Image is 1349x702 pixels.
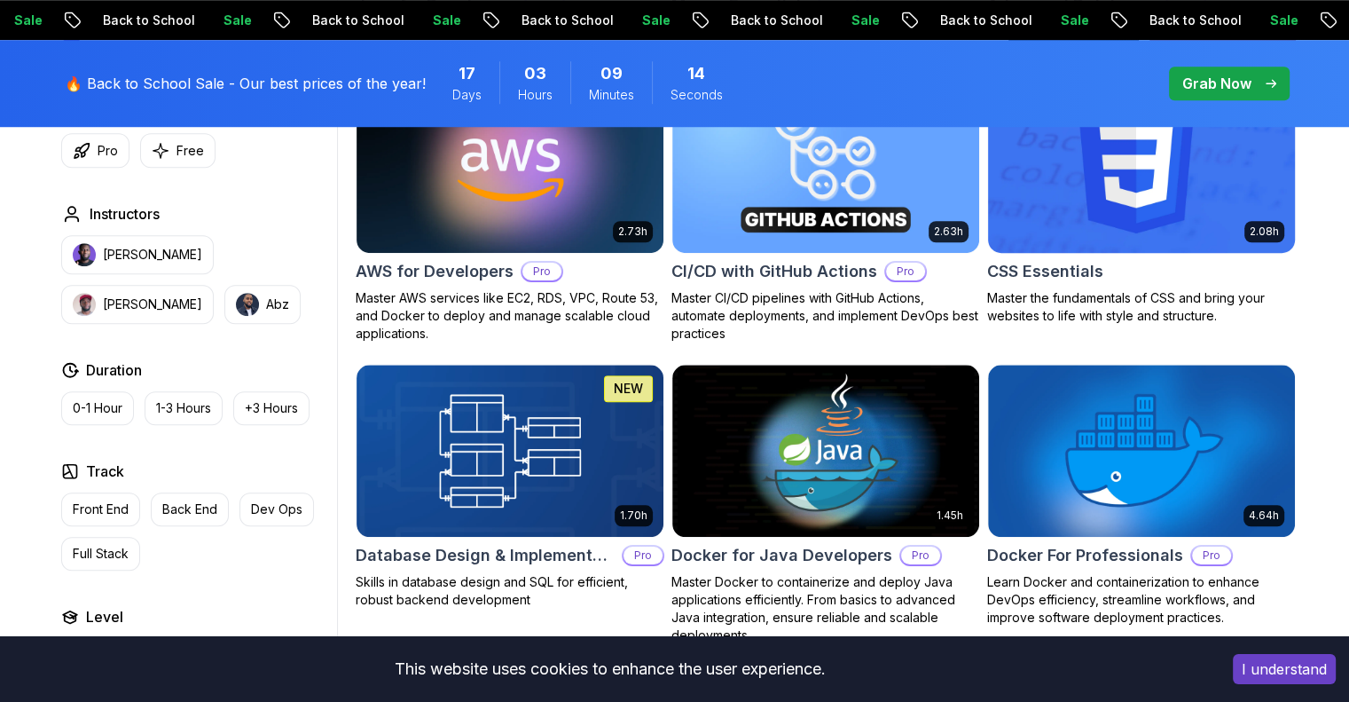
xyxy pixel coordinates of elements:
button: instructor img[PERSON_NAME] [61,285,214,324]
button: Accept cookies [1233,654,1336,684]
p: Pro [522,263,561,280]
span: Minutes [589,86,634,104]
p: Master Docker to containerize and deploy Java applications efficiently. From basics to advanced J... [671,573,980,644]
button: instructor imgAbz [224,285,301,324]
p: Skills in database design and SQL for efficient, robust backend development [356,573,664,609]
a: AWS for Developers card2.73hJUST RELEASEDAWS for DevelopersProMaster AWS services like EC2, RDS, ... [356,80,664,343]
p: Pro [1192,547,1231,564]
p: NEW [614,380,643,398]
p: Back to School [918,12,1039,29]
span: Days [452,86,482,104]
p: Sale [620,12,677,29]
p: Back to School [499,12,620,29]
img: AWS for Developers card [357,81,663,253]
p: Back to School [81,12,201,29]
button: Front End [61,493,140,526]
p: Master AWS services like EC2, RDS, VPC, Route 53, and Docker to deploy and manage scalable cloud ... [356,289,664,343]
a: Docker for Java Developers card1.45hDocker for Java DevelopersProMaster Docker to containerize an... [671,364,980,644]
p: Front End [73,501,129,518]
a: CSS Essentials card2.08hCSS EssentialsMaster the fundamentals of CSS and bring your websites to l... [987,80,1296,325]
p: 0-1 Hour [73,399,122,417]
span: 9 Minutes [600,61,623,86]
img: instructor img [73,243,96,266]
p: Back to School [709,12,829,29]
span: 14 Seconds [687,61,705,86]
p: Full Stack [73,545,129,563]
p: Back End [162,501,217,518]
p: Abz [266,296,289,313]
button: Back End [151,493,229,526]
img: instructor img [73,293,96,316]
button: Pro [61,133,129,168]
a: Database Design & Implementation card1.70hNEWDatabase Design & ImplementationProSkills in databas... [356,364,664,609]
p: 2.08h [1250,225,1279,239]
p: Dev Ops [251,501,302,518]
p: Pro [98,142,118,160]
img: instructor img [236,293,259,316]
p: [PERSON_NAME] [103,246,202,264]
h2: Track [86,461,124,482]
span: 3 Hours [524,61,546,86]
p: Pro [624,547,663,564]
p: Master CI/CD pipelines with GitHub Actions, automate deployments, and implement DevOps best pract... [671,289,980,343]
p: Sale [411,12,467,29]
h2: Docker for Java Developers [671,543,892,568]
p: Sale [1039,12,1095,29]
p: 4.64h [1249,509,1279,523]
p: Pro [901,547,940,564]
p: Sale [201,12,258,29]
button: 1-3 Hours [145,391,223,425]
h2: Docker For Professionals [987,543,1183,568]
p: Sale [829,12,886,29]
h2: CSS Essentials [987,259,1103,284]
img: Database Design & Implementation card [357,365,663,537]
button: Dev Ops [239,493,314,526]
button: Free [140,133,216,168]
p: 1-3 Hours [156,399,211,417]
button: instructor img[PERSON_NAME] [61,235,214,274]
button: +3 Hours [233,391,310,425]
p: 1.70h [620,509,647,523]
a: Docker For Professionals card4.64hDocker For ProfessionalsProLearn Docker and containerization to... [987,364,1296,627]
p: +3 Hours [245,399,298,417]
p: Free [176,142,204,160]
img: Docker for Java Developers card [672,365,979,537]
button: Full Stack [61,537,140,571]
a: CI/CD with GitHub Actions card2.63hNEWCI/CD with GitHub ActionsProMaster CI/CD pipelines with Git... [671,80,980,343]
h2: Duration [86,359,142,381]
img: CSS Essentials card [980,76,1302,256]
span: Seconds [671,86,723,104]
p: 2.73h [618,225,647,239]
span: Hours [518,86,553,104]
h2: Instructors [90,203,160,225]
p: Back to School [290,12,411,29]
p: Master the fundamentals of CSS and bring your websites to life with style and structure. [987,289,1296,325]
h2: Level [86,606,123,627]
h2: CI/CD with GitHub Actions [671,259,877,284]
h2: AWS for Developers [356,259,514,284]
p: Back to School [1127,12,1248,29]
span: 17 Days [459,61,475,86]
p: 1.45h [937,509,963,523]
p: Sale [1248,12,1305,29]
img: CI/CD with GitHub Actions card [672,81,979,253]
p: Learn Docker and containerization to enhance DevOps efficiency, streamline workflows, and improve... [987,573,1296,627]
p: Pro [886,263,925,280]
p: [PERSON_NAME] [103,296,202,313]
p: 2.63h [934,225,963,239]
button: 0-1 Hour [61,391,134,425]
h2: Database Design & Implementation [356,543,615,568]
p: 🔥 Back to School Sale - Our best prices of the year! [65,73,426,94]
p: Grab Now [1182,73,1251,94]
div: This website uses cookies to enhance the user experience. [13,650,1206,689]
img: Docker For Professionals card [988,365,1295,537]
